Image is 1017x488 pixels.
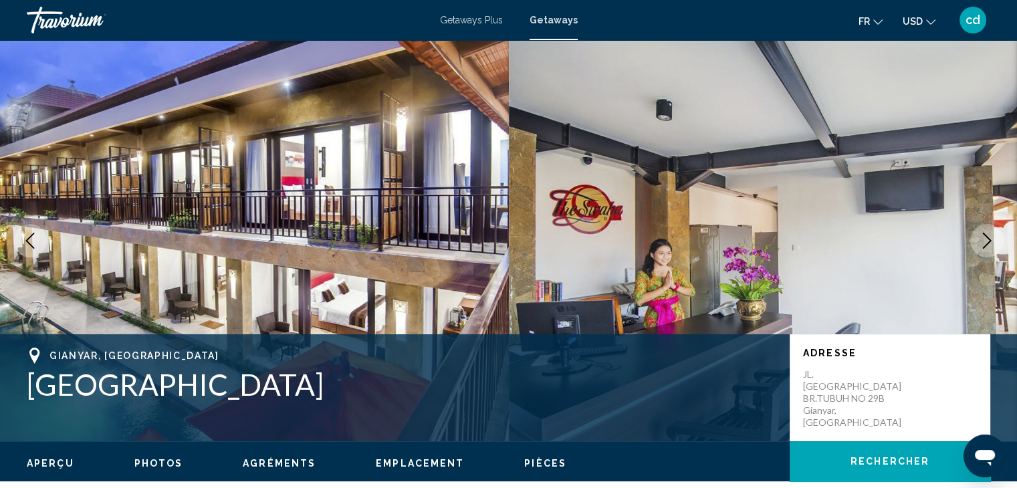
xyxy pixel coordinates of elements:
span: Gianyar, [GEOGRAPHIC_DATA] [49,350,219,361]
button: Previous image [13,224,47,257]
p: JL. [GEOGRAPHIC_DATA] BR.TUBUH NO 29B Gianyar, [GEOGRAPHIC_DATA] [803,368,910,429]
button: Aperçu [27,457,74,469]
a: Getaways Plus [440,15,503,25]
button: Change language [859,11,883,31]
span: fr [859,16,870,27]
span: Emplacement [376,458,464,469]
button: Change currency [903,11,935,31]
button: Photos [134,457,183,469]
span: Photos [134,458,183,469]
button: Next image [970,224,1004,257]
button: Pièces [524,457,566,469]
span: Aperçu [27,458,74,469]
span: USD [903,16,923,27]
span: Rechercher [851,457,929,467]
button: Rechercher [790,441,990,481]
span: cd [966,13,980,27]
span: Agréments [243,458,316,469]
p: Adresse [803,348,977,358]
a: Getaways [530,15,578,25]
button: Agréments [243,457,316,469]
iframe: Bouton de lancement de la fenêtre de messagerie [964,435,1006,477]
button: User Menu [955,6,990,34]
span: Pièces [524,458,566,469]
h1: [GEOGRAPHIC_DATA] [27,367,776,402]
a: Travorium [27,7,427,33]
button: Emplacement [376,457,464,469]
